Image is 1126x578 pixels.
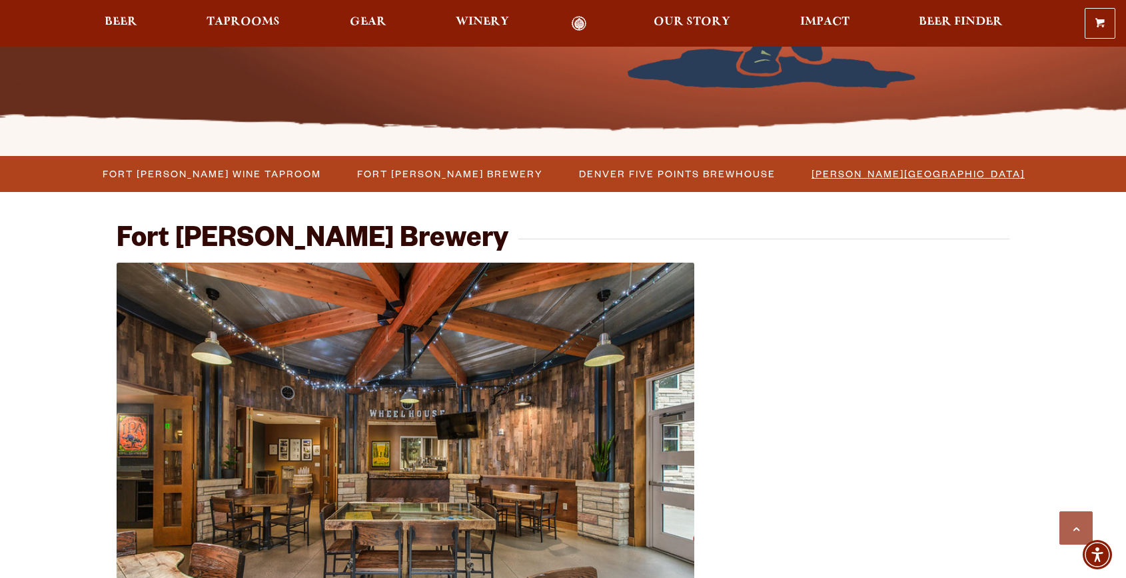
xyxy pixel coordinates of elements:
div: Accessibility Menu [1083,540,1112,569]
span: Beer [105,17,137,27]
span: Fort [PERSON_NAME] Brewery [357,164,543,183]
h2: Fort [PERSON_NAME] Brewery [117,225,508,257]
span: Winery [456,17,509,27]
a: Fort [PERSON_NAME] Wine Taproom [95,164,328,183]
a: Beer Finder [910,16,1011,31]
a: Fort [PERSON_NAME] Brewery [349,164,550,183]
span: Taprooms [207,17,280,27]
a: [PERSON_NAME][GEOGRAPHIC_DATA] [804,164,1031,183]
a: Winery [447,16,518,31]
span: Fort [PERSON_NAME] Wine Taproom [103,164,321,183]
a: Impact [792,16,858,31]
a: Gear [341,16,395,31]
a: Taprooms [198,16,288,31]
a: Denver Five Points Brewhouse [571,164,782,183]
span: [PERSON_NAME][GEOGRAPHIC_DATA] [812,164,1025,183]
span: Beer Finder [919,17,1003,27]
span: Denver Five Points Brewhouse [579,164,776,183]
a: Odell Home [554,16,604,31]
a: Our Story [645,16,739,31]
span: Gear [350,17,386,27]
span: Impact [800,17,849,27]
a: Scroll to top [1059,511,1093,545]
span: Our Story [654,17,730,27]
a: Beer [96,16,146,31]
